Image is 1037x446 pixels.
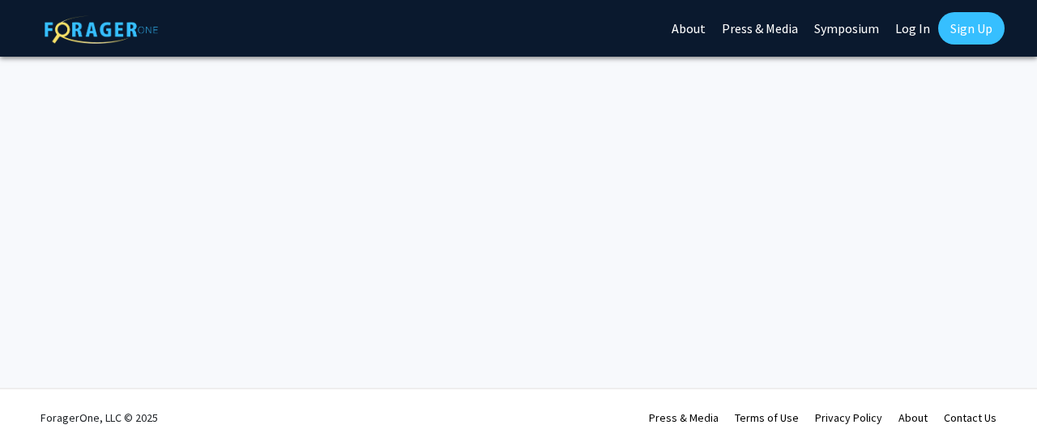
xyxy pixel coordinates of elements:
a: Sign Up [938,12,1005,45]
a: Terms of Use [735,410,799,425]
img: ForagerOne Logo [45,15,158,44]
a: Press & Media [649,410,719,425]
a: Privacy Policy [815,410,882,425]
a: Contact Us [944,410,996,425]
div: ForagerOne, LLC © 2025 [41,389,158,446]
a: About [898,410,928,425]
